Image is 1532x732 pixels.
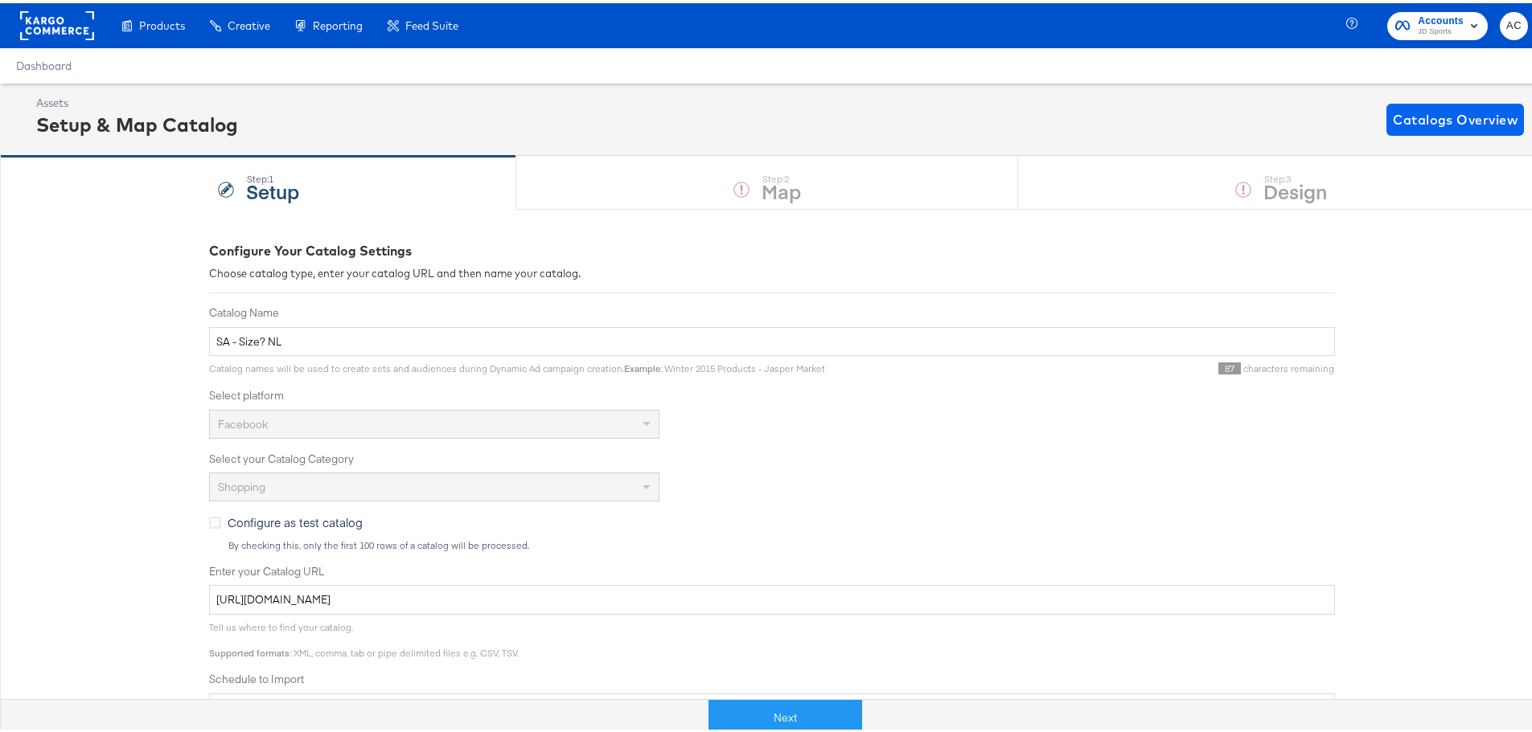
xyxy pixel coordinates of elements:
input: Enter Catalog URL, e.g. http://www.example.com/products.xml [209,582,1335,611]
span: Facebook [218,414,268,428]
label: Select your Catalog Category [209,448,1335,464]
div: By checking this, only the first 100 rows of a catalog will be processed. [228,537,1335,548]
input: Name your catalog e.g. My Dynamic Product Catalog [209,324,1335,354]
div: Setup & Map Catalog [36,108,238,135]
span: Reporting [313,16,363,29]
span: 87 [1218,359,1241,371]
span: Catalog names will be used to create sets and audiences during Dynamic Ad campaign creation. : Wi... [209,359,825,371]
label: Schedule to Import [209,669,1335,684]
label: Catalog Name [209,302,1335,317]
div: Step: 1 [246,170,299,182]
span: Products [139,16,185,29]
strong: Setup [246,174,299,201]
a: Dashboard [16,56,72,69]
div: Configure Your Catalog Settings [209,239,1335,257]
span: Tell us where to find your catalog. : XML, comma, tab or pipe delimited files e.g. CSV, TSV. [209,618,519,656]
label: Select platform [209,385,1335,400]
span: Catalogs Overview [1393,105,1518,128]
button: AC [1500,9,1528,37]
span: Configure as test catalog [228,511,363,527]
div: Choose catalog type, enter your catalog URL and then name your catalog. [209,263,1335,278]
strong: Example [624,359,660,371]
span: Shopping [218,476,265,491]
span: Creative [228,16,270,29]
label: Enter your Catalog URL [209,561,1335,576]
span: Feed Suite [405,16,458,29]
span: AC [1506,14,1522,32]
strong: Supported formats [209,644,290,656]
span: JD Sports [1418,22,1464,35]
div: Assets [36,92,238,108]
div: characters remaining [825,359,1335,372]
button: Catalogs Overview [1386,100,1524,133]
span: Accounts [1418,10,1464,27]
button: AccountsJD Sports [1387,9,1488,37]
